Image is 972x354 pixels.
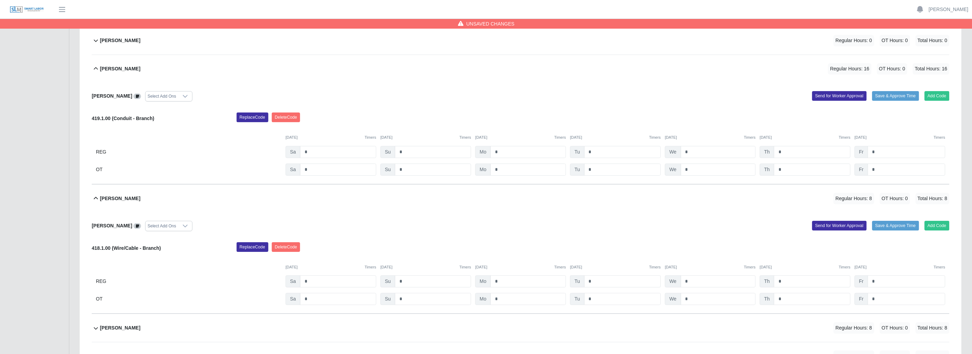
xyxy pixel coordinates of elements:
b: [PERSON_NAME] [92,93,132,99]
span: Tu [570,293,585,305]
button: [PERSON_NAME] Regular Hours: 8 OT Hours: 0 Total Hours: 8 [92,314,950,342]
span: We [665,146,681,158]
button: Timers [839,264,851,270]
div: [DATE] [475,264,566,270]
span: Tu [570,146,585,158]
div: [DATE] [855,135,945,140]
div: OT [96,164,281,176]
span: Fr [855,275,868,287]
span: Total Hours: 8 [916,322,950,334]
span: Sa [286,293,300,305]
div: [DATE] [286,135,376,140]
span: Su [380,146,395,158]
button: ReplaceCode [237,242,268,252]
span: Su [380,164,395,176]
b: [PERSON_NAME] [100,65,140,72]
button: Save & Approve Time [872,91,919,101]
button: DeleteCode [272,112,300,122]
span: Th [760,275,774,287]
span: Total Hours: 16 [913,63,950,75]
span: Total Hours: 8 [916,193,950,204]
span: Mo [475,164,491,176]
span: Th [760,293,774,305]
span: OT Hours: 0 [877,63,907,75]
span: OT Hours: 0 [880,322,910,334]
b: [PERSON_NAME] [100,37,140,44]
button: Timers [365,135,376,140]
b: [PERSON_NAME] [100,324,140,332]
b: [PERSON_NAME] [92,223,132,228]
button: ReplaceCode [237,112,268,122]
button: Send for Worker Approval [812,221,867,230]
button: Timers [365,264,376,270]
span: Th [760,164,774,176]
span: Regular Hours: 8 [834,193,874,204]
button: Timers [459,135,471,140]
div: REG [96,146,281,158]
div: [DATE] [760,264,851,270]
div: [DATE] [570,264,661,270]
div: [DATE] [665,264,756,270]
button: Timers [839,135,851,140]
span: Fr [855,293,868,305]
a: [PERSON_NAME] [929,6,969,13]
button: Timers [934,135,945,140]
span: OT Hours: 0 [880,35,910,46]
div: OT [96,293,281,305]
span: Sa [286,164,300,176]
button: Timers [744,135,756,140]
button: Send for Worker Approval [812,91,867,101]
img: SLM Logo [10,6,44,13]
div: [DATE] [380,135,471,140]
span: Tu [570,164,585,176]
button: Timers [459,264,471,270]
button: Add Code [925,221,950,230]
div: [DATE] [286,264,376,270]
b: [PERSON_NAME] [100,195,140,202]
a: View/Edit Notes [133,93,141,99]
button: Timers [554,264,566,270]
button: Add Code [925,91,950,101]
span: Sa [286,275,300,287]
span: OT Hours: 0 [880,193,910,204]
span: Su [380,275,395,287]
span: Fr [855,164,868,176]
button: Timers [554,135,566,140]
span: We [665,164,681,176]
button: DeleteCode [272,242,300,252]
div: Select Add Ons [146,221,178,231]
div: Select Add Ons [146,91,178,101]
div: [DATE] [665,135,756,140]
div: [DATE] [570,135,661,140]
span: Unsaved Changes [466,20,515,27]
div: [DATE] [760,135,851,140]
a: View/Edit Notes [133,223,141,228]
span: Sa [286,146,300,158]
b: 418.1.00 (Wire/Cable - Branch) [92,245,161,251]
span: Fr [855,146,868,158]
span: We [665,293,681,305]
div: [DATE] [855,264,945,270]
span: Su [380,293,395,305]
button: Timers [649,135,661,140]
button: Timers [744,264,756,270]
button: Timers [649,264,661,270]
button: [PERSON_NAME] Regular Hours: 8 OT Hours: 0 Total Hours: 8 [92,185,950,213]
span: Regular Hours: 8 [834,322,874,334]
span: Mo [475,293,491,305]
div: REG [96,275,281,287]
button: [PERSON_NAME] Regular Hours: 16 OT Hours: 0 Total Hours: 16 [92,55,950,83]
b: 419.1.00 (Conduit - Branch) [92,116,154,121]
div: [DATE] [475,135,566,140]
span: Mo [475,146,491,158]
span: We [665,275,681,287]
span: Mo [475,275,491,287]
span: Regular Hours: 0 [834,35,874,46]
span: Regular Hours: 16 [828,63,872,75]
span: Total Hours: 0 [916,35,950,46]
button: Save & Approve Time [872,221,919,230]
div: [DATE] [380,264,471,270]
span: Tu [570,275,585,287]
button: [PERSON_NAME] Regular Hours: 0 OT Hours: 0 Total Hours: 0 [92,27,950,55]
button: Timers [934,264,945,270]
